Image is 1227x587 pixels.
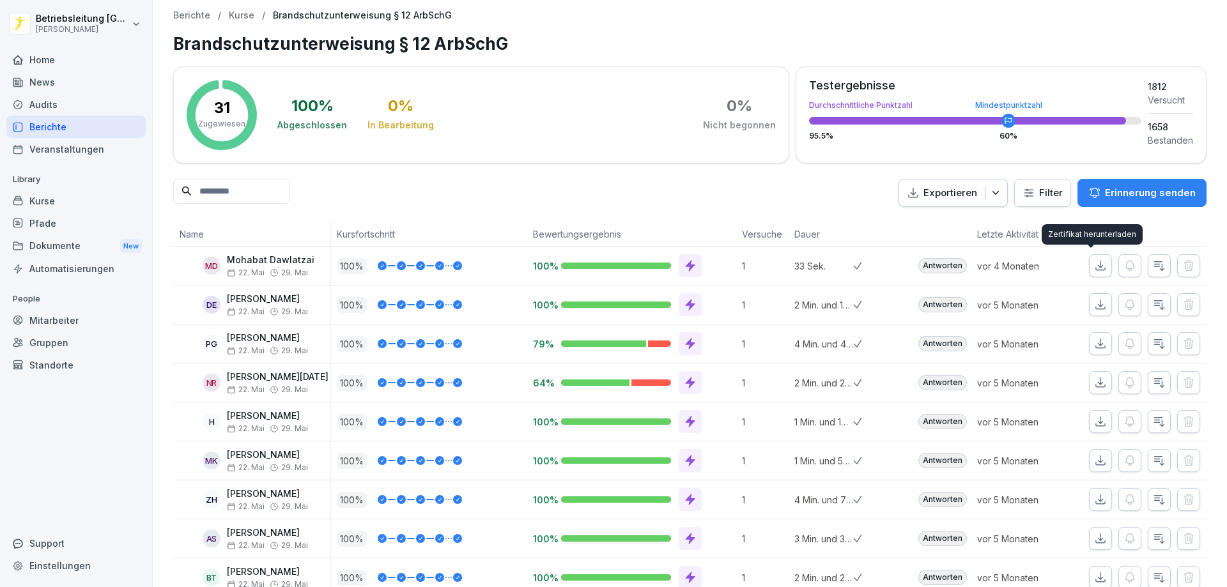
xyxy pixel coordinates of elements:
[6,309,146,332] div: Mitarbeiter
[6,532,146,554] div: Support
[999,132,1017,140] div: 60 %
[281,307,308,316] span: 29. Mai
[794,532,853,545] p: 3 Min. und 30 Sek.
[36,25,129,34] p: [PERSON_NAME]
[1042,224,1143,245] div: Zertifikat herunterladen
[6,234,146,258] a: DokumenteNew
[227,307,265,316] span: 22. Mai
[229,10,254,21] a: Kurse
[367,119,434,132] div: In Bearbeitung
[977,415,1069,429] p: vor 5 Monaten
[533,572,551,584] p: 100%
[918,453,967,468] div: Antworten
[6,71,146,93] a: News
[533,455,551,467] p: 100%
[742,415,788,429] p: 1
[977,298,1069,312] p: vor 5 Monaten
[809,80,1141,91] div: Testergebnisse
[533,377,551,389] p: 64%
[794,415,853,429] p: 1 Min. und 19 Sek.
[918,336,967,351] div: Antworten
[203,413,220,431] div: H
[262,10,265,21] p: /
[227,372,328,383] p: [PERSON_NAME][DATE]
[1022,187,1063,199] div: Filter
[533,533,551,545] p: 100%
[227,268,265,277] span: 22. Mai
[533,338,551,350] p: 79%
[977,376,1069,390] p: vor 5 Monaten
[6,257,146,280] a: Automatisierungen
[6,169,146,190] p: Library
[918,297,967,312] div: Antworten
[809,102,1141,109] div: Durchschnittliche Punktzahl
[6,116,146,138] a: Berichte
[227,385,265,394] span: 22. Mai
[742,227,782,241] p: Versuche
[1148,80,1193,93] div: 1812
[742,298,788,312] p: 1
[281,541,308,550] span: 29. Mai
[337,297,367,313] p: 100 %
[227,502,265,511] span: 22. Mai
[173,10,210,21] a: Berichte
[227,489,308,499] p: [PERSON_NAME]
[273,10,452,21] p: Brandschutzunterweisung § 12 ArbSchG
[227,333,308,344] p: [PERSON_NAME]
[6,138,146,160] a: Veranstaltungen
[794,376,853,390] p: 2 Min. und 22 Sek.
[794,337,853,351] p: 4 Min. und 43 Sek.
[742,337,788,351] p: 1
[742,571,788,584] p: 1
[533,299,551,311] p: 100%
[977,571,1069,584] p: vor 5 Monaten
[277,119,347,132] div: Abgeschlossen
[227,424,265,433] span: 22. Mai
[227,411,308,422] p: [PERSON_NAME]
[6,190,146,212] div: Kurse
[794,298,853,312] p: 2 Min. und 17 Sek.
[918,492,967,507] div: Antworten
[6,354,146,376] div: Standorte
[281,346,308,355] span: 29. Mai
[899,179,1008,208] button: Exportieren
[918,531,967,546] div: Antworten
[809,132,1141,140] div: 95.5 %
[203,530,220,547] div: AS
[742,493,788,507] p: 1
[977,454,1069,468] p: vor 5 Monaten
[533,416,551,428] p: 100%
[977,532,1069,545] p: vor 5 Monaten
[337,492,367,508] p: 100 %
[1148,120,1193,133] div: 1658
[173,31,1207,56] h1: Brandschutzunterweisung § 12 ArbSchG
[1015,179,1070,207] button: Filter
[742,532,788,545] p: 1
[218,10,221,21] p: /
[1148,133,1193,147] div: Bestanden
[6,289,146,309] p: People
[977,337,1069,351] p: vor 5 Monaten
[337,258,367,274] p: 100 %
[918,414,967,429] div: Antworten
[337,453,367,469] p: 100 %
[6,212,146,234] div: Pfade
[923,186,977,201] p: Exportieren
[337,375,367,391] p: 100 %
[227,567,308,577] p: [PERSON_NAME]
[794,259,853,273] p: 33 Sek.
[36,13,129,24] p: Betriebsleitung [GEOGRAPHIC_DATA]
[337,531,367,547] p: 100 %
[6,234,146,258] div: Dokumente
[6,93,146,116] a: Audits
[120,239,142,254] div: New
[6,49,146,71] div: Home
[918,258,967,273] div: Antworten
[6,554,146,577] div: Einstellungen
[203,491,220,508] div: ZH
